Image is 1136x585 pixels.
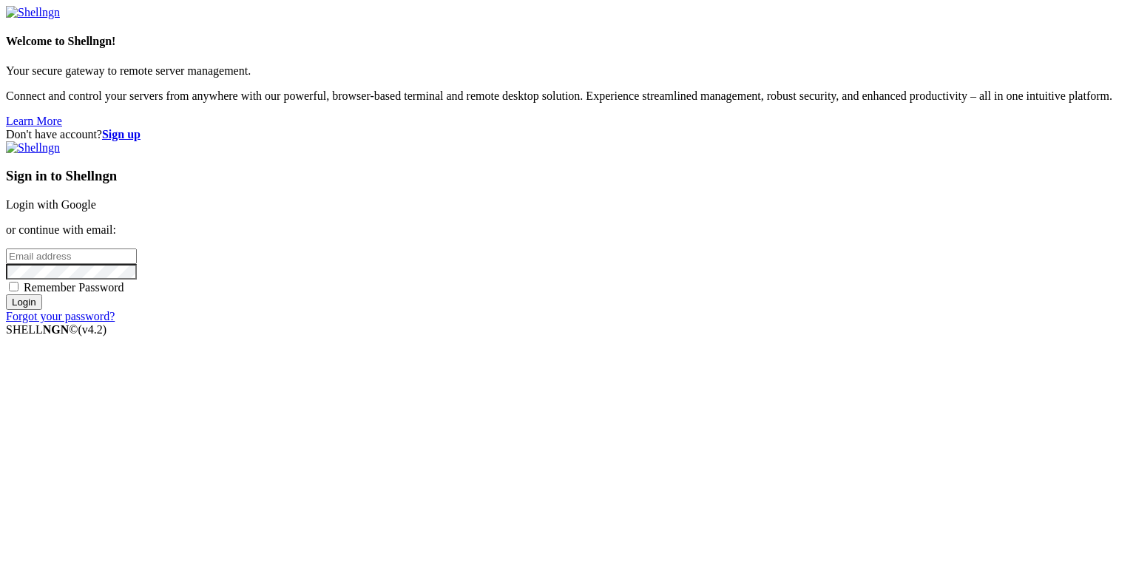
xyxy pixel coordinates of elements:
h4: Welcome to Shellngn! [6,35,1130,48]
input: Remember Password [9,282,18,291]
a: Login with Google [6,198,96,211]
img: Shellngn [6,141,60,155]
p: Your secure gateway to remote server management. [6,64,1130,78]
p: or continue with email: [6,223,1130,237]
div: Don't have account? [6,128,1130,141]
h3: Sign in to Shellngn [6,168,1130,184]
a: Learn More [6,115,62,127]
input: Email address [6,248,137,264]
img: Shellngn [6,6,60,19]
p: Connect and control your servers from anywhere with our powerful, browser-based terminal and remo... [6,89,1130,103]
span: 4.2.0 [78,323,107,336]
a: Forgot your password? [6,310,115,322]
a: Sign up [102,128,141,141]
span: SHELL © [6,323,106,336]
input: Login [6,294,42,310]
span: Remember Password [24,281,124,294]
b: NGN [43,323,70,336]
